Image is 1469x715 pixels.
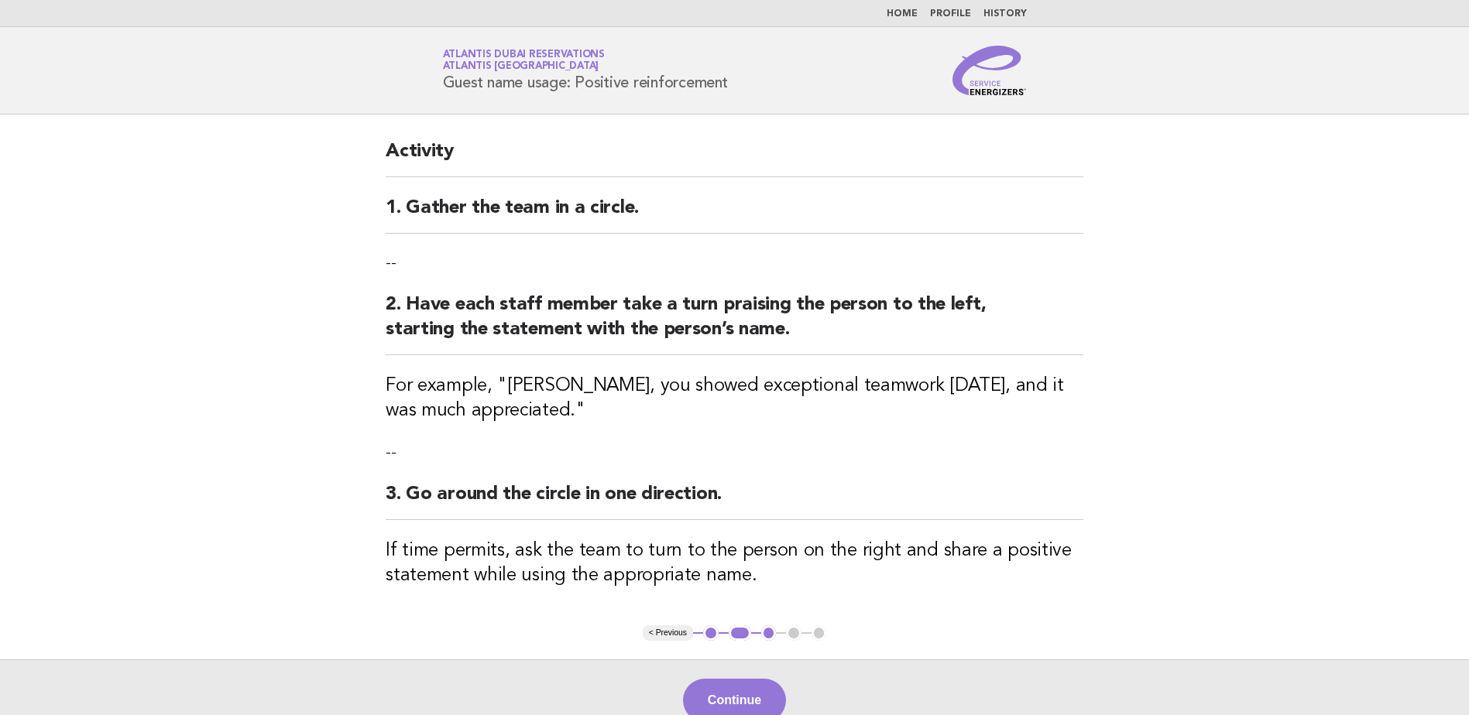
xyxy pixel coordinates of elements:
[443,50,605,71] a: Atlantis Dubai ReservationsAtlantis [GEOGRAPHIC_DATA]
[386,374,1083,423] h3: For example, "[PERSON_NAME], you showed exceptional teamwork [DATE], and it was much appreciated."
[952,46,1027,95] img: Service Energizers
[386,292,1083,355] h2: 2. Have each staff member take a turn praising the person to the left, starting the statement wit...
[443,62,599,72] span: Atlantis [GEOGRAPHIC_DATA]
[443,50,728,91] h1: Guest name usage: Positive reinforcement
[729,625,751,641] button: 2
[643,625,693,641] button: < Previous
[703,625,719,641] button: 1
[386,139,1083,177] h2: Activity
[983,9,1027,19] a: History
[386,252,1083,274] p: --
[761,625,777,641] button: 3
[386,196,1083,234] h2: 1. Gather the team in a circle.
[930,9,971,19] a: Profile
[386,442,1083,464] p: --
[386,482,1083,520] h2: 3. Go around the circle in one direction.
[386,539,1083,588] h3: If time permits, ask the team to turn to the person on the right and share a positive statement w...
[887,9,918,19] a: Home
